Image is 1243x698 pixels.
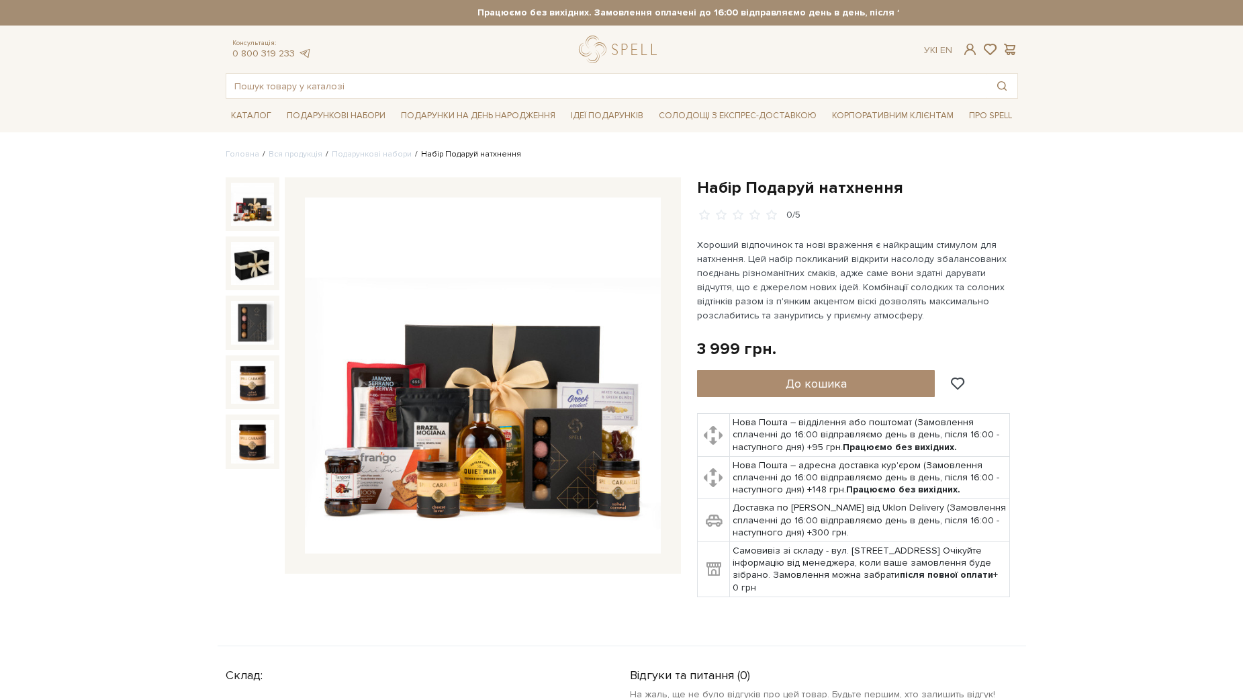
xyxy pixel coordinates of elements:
[412,148,521,161] li: Набір Подаруй натхнення
[653,104,822,127] a: Солодощі з експрес-доставкою
[924,44,952,56] div: Ук
[396,105,561,126] span: Подарунки на День народження
[231,420,274,463] img: Набір Подаруй натхнення
[226,662,598,683] div: Склад:
[232,48,295,59] a: 0 800 319 233
[935,44,937,56] span: |
[697,177,1018,198] h1: Набір Подаруй натхнення
[226,105,277,126] span: Каталог
[231,242,274,285] img: Набір Подаруй натхнення
[730,542,1010,597] td: Самовивіз зі складу - вул. [STREET_ADDRESS] Очікуйте інформацію від менеджера, коли ваше замовлен...
[579,36,663,63] a: logo
[964,105,1017,126] span: Про Spell
[231,301,274,344] img: Набір Подаруй натхнення
[843,441,957,453] b: Працюємо без вихідних.
[697,370,935,397] button: До кошика
[630,662,1018,683] div: Відгуки та питання (0)
[846,484,960,495] b: Працюємо без вихідних.
[231,361,274,404] img: Набір Подаруй натхнення
[697,238,1012,322] p: Хороший відпочинок та нові враження є найкращим стимулом для натхнення. Цей набір покликаний відк...
[900,569,993,580] b: після повної оплати
[281,105,391,126] span: Подарункові набори
[344,7,1137,19] strong: Працюємо без вихідних. Замовлення оплачені до 16:00 відправляємо день в день, після 16:00 - насту...
[298,48,312,59] a: telegram
[226,74,986,98] input: Пошук товару у каталозі
[332,149,412,159] a: Подарункові набори
[269,149,322,159] a: Вся продукція
[827,104,959,127] a: Корпоративним клієнтам
[730,414,1010,457] td: Нова Пошта – відділення або поштомат (Замовлення сплаченні до 16:00 відправляємо день в день, піс...
[565,105,649,126] span: Ідеї подарунків
[305,198,661,554] img: Набір Подаруй натхнення
[730,456,1010,499] td: Нова Пошта – адресна доставка кур'єром (Замовлення сплаченні до 16:00 відправляємо день в день, п...
[940,44,952,56] a: En
[231,183,274,226] img: Набір Подаруй натхнення
[986,74,1017,98] button: Пошук товару у каталозі
[232,39,312,48] span: Консультація:
[697,339,776,359] div: 3 999 грн.
[786,209,800,222] div: 0/5
[226,149,259,159] a: Головна
[730,499,1010,542] td: Доставка по [PERSON_NAME] від Uklon Delivery (Замовлення сплаченні до 16:00 відправляємо день в д...
[786,376,847,391] span: До кошика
